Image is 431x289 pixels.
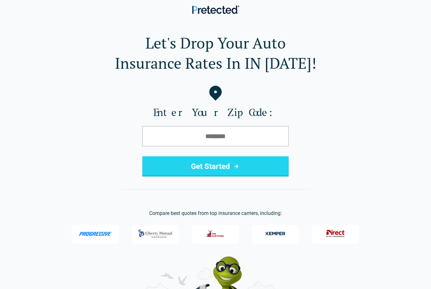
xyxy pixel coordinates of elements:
p: Compare best quotes from top insurance carriers, including: [10,210,421,217]
img: Progressive [79,232,113,236]
img: Direct General [323,227,348,240]
img: Kemper [263,227,288,240]
img: The Hartford [203,227,228,240]
button: Get Started [142,156,289,176]
label: Enter Your Zip Code: [10,106,421,118]
img: Liberty Mutual [137,226,175,241]
h1: Let's Drop Your Auto Insurance Rates In IN [DATE]! [10,33,421,73]
img: Pretected [192,5,239,14]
